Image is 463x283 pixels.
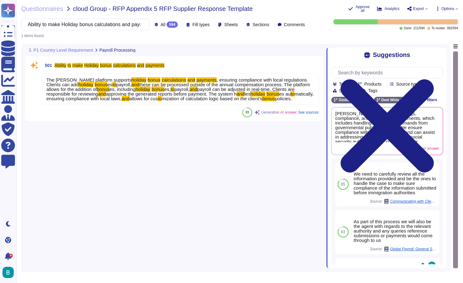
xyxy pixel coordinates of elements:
span: payroll, [174,87,189,92]
span: payroll can be adjusted in real-time. Clients are responsible for reviewing [46,87,295,97]
span: these can be processed outside of the annual compensation process. The platform allows for the ad... [46,82,310,92]
span: Analytics [385,7,399,11]
span: , ensuring compliance with local regulations. Clients can add [46,77,308,87]
span: policies. [275,96,292,101]
span: The [PERSON_NAME] platform supports [46,77,131,83]
mark: holiday [78,82,93,87]
mark: to [171,87,175,92]
span: To review: [432,27,446,30]
mark: and [122,96,130,101]
span: See sources [298,111,319,114]
mark: Holiday [84,63,99,68]
span: approving the generated reports before payment. The system h [106,91,237,97]
span: Global Payroll: General Service Catalog.pdf [390,247,437,251]
input: Search by keywords [335,67,443,78]
span: Sheets [224,22,238,27]
span: Source: [370,247,437,252]
span: 83 [341,230,345,234]
span: cloud Group - RFP Appendix 5 RFP Supplier Response Template [73,6,253,12]
button: Approve all [348,5,370,12]
div: 9+ [9,254,13,257]
span: All [161,22,166,27]
mark: bonus [97,87,110,92]
mark: and [131,82,139,87]
span: allows for cus [130,96,158,101]
mark: calculations [162,77,186,83]
mark: calculations [113,63,136,68]
span: es, [164,87,171,92]
span: Source: [370,199,437,204]
span: 211 / 594 [413,27,425,30]
span: 85 [341,182,345,186]
span: payroll, [116,82,131,87]
span: 83 [246,111,249,114]
mark: holiday [250,91,265,97]
mark: to [112,82,116,87]
mark: make [72,63,83,68]
span: Questionnaires [21,6,63,12]
div: 594 [167,21,178,28]
span: 382 / 594 [447,27,458,30]
div: 1 items found [21,34,44,38]
span: les [244,91,250,97]
button: user [1,266,18,279]
img: user [428,262,436,269]
span: Export [413,7,424,11]
span: mization of calculation logic based on the client's [162,96,262,101]
mark: bonus [267,91,279,97]
mark: to [68,63,71,68]
span: es, including [110,87,135,92]
mark: holiday [131,77,146,83]
mark: bonus [262,96,275,101]
mark: and [187,77,195,83]
span: matically, ensuring compliance with local laws, [46,91,314,101]
mark: to [158,96,162,101]
mark: holiday [135,87,150,92]
span: Approve all [356,5,370,12]
mark: to [291,91,295,97]
mark: bonus [152,87,164,92]
button: Analytics [377,6,399,11]
mark: bonus [95,82,107,87]
mark: bonus [100,63,112,68]
span: es [107,82,112,87]
img: user [2,267,14,278]
input: Search by keywords [25,19,143,30]
span: Comments [284,22,305,27]
mark: and [237,91,244,97]
mark: and [190,87,197,92]
span: Fill types [192,22,210,27]
mark: payments [145,63,164,68]
span: Sections [253,22,269,27]
span: es au [279,91,291,97]
span: Generative AI answer [261,111,297,114]
mark: bonus [148,77,160,83]
div: As part of this process we will also be the agent with regards to the relevant authority and any ... [354,219,437,243]
mark: and [137,63,144,68]
span: Communicating with Clients: Visa Talk Tacks.pdf [390,200,437,203]
span: 501 [42,63,52,68]
mark: and [98,91,106,97]
span: Done: [404,27,412,30]
mark: Ability [54,63,66,68]
span: Options [442,7,454,11]
mark: payments [196,77,217,83]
